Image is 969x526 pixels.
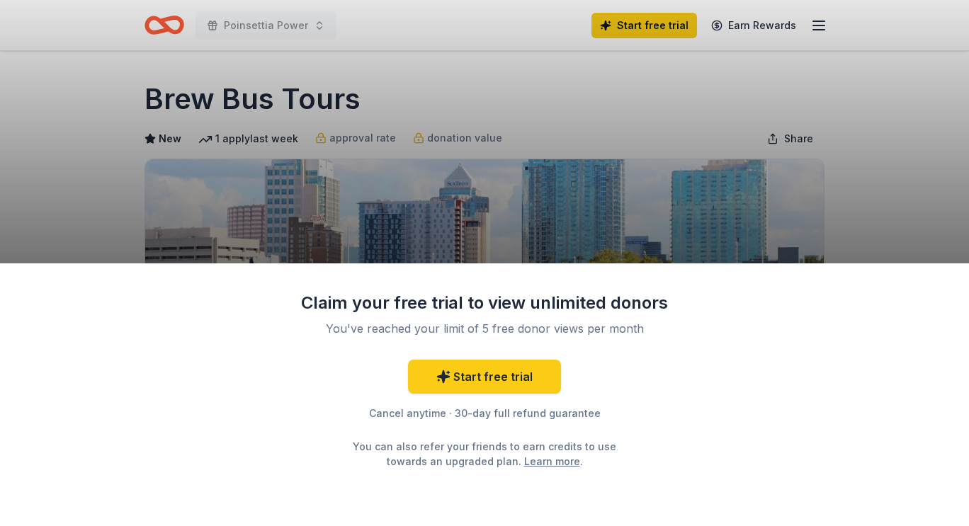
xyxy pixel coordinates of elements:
a: Start free trial [408,360,561,394]
div: Claim your free trial to view unlimited donors [300,292,669,314]
div: You've reached your limit of 5 free donor views per month [317,320,652,337]
div: You can also refer your friends to earn credits to use towards an upgraded plan. . [340,439,629,469]
a: Learn more [524,454,580,469]
div: Cancel anytime · 30-day full refund guarantee [300,405,669,422]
